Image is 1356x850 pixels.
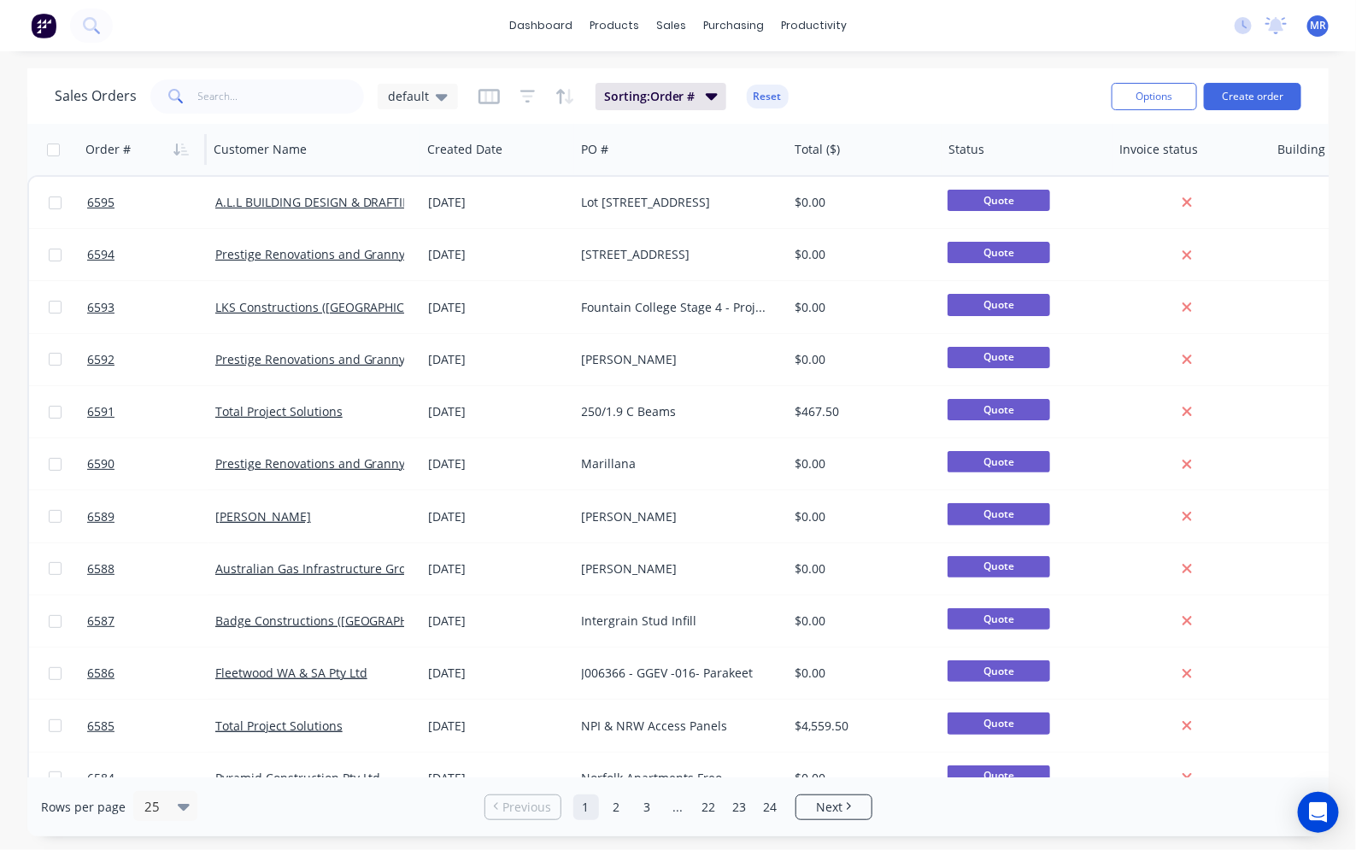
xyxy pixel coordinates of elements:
[795,141,840,158] div: Total ($)
[215,718,343,734] a: Total Project Solutions
[582,508,772,525] div: [PERSON_NAME]
[948,347,1050,368] span: Quote
[87,194,114,211] span: 6595
[55,88,137,104] h1: Sales Orders
[87,648,215,699] a: 6586
[1204,83,1301,110] button: Create order
[582,455,772,472] div: Marillana
[795,665,927,682] div: $0.00
[648,13,695,38] div: sales
[1119,141,1198,158] div: Invoice status
[428,770,568,787] div: [DATE]
[87,543,215,595] a: 6588
[795,351,927,368] div: $0.00
[87,613,114,630] span: 6587
[87,560,114,577] span: 6588
[795,770,927,787] div: $0.00
[948,399,1050,420] span: Quote
[795,194,927,211] div: $0.00
[87,334,215,385] a: 6592
[948,294,1050,315] span: Quote
[428,299,568,316] div: [DATE]
[1310,18,1326,33] span: MR
[948,660,1050,682] span: Quote
[758,794,784,820] a: Page 24
[795,299,927,316] div: $0.00
[796,799,872,816] a: Next page
[427,141,502,158] div: Created Date
[604,88,696,105] span: Sorting: Order #
[795,508,927,525] div: $0.00
[582,560,772,577] div: [PERSON_NAME]
[582,246,772,263] div: [STREET_ADDRESS]
[428,403,568,420] div: [DATE]
[727,794,753,820] a: Page 23
[87,508,114,525] span: 6589
[795,560,927,577] div: $0.00
[215,194,421,210] a: A.L.L BUILDING DESIGN & DRAFTING
[795,455,927,472] div: $0.00
[582,770,772,787] div: Norfolk Apartments Freo
[428,718,568,735] div: [DATE]
[85,141,131,158] div: Order #
[87,455,114,472] span: 6590
[215,455,484,472] a: Prestige Renovations and Granny Flats PTY LTD
[582,665,772,682] div: J006366 - GGEV -016- Parakeet
[1112,83,1197,110] button: Options
[581,141,608,158] div: PO #
[478,794,879,820] ul: Pagination
[87,177,215,228] a: 6595
[747,85,789,108] button: Reset
[428,508,568,525] div: [DATE]
[1298,792,1339,833] div: Open Intercom Messenger
[948,556,1050,577] span: Quote
[582,194,772,211] div: Lot [STREET_ADDRESS]
[215,665,367,681] a: Fleetwood WA & SA Pty Ltd
[573,794,599,820] a: Page 1 is your current page
[795,246,927,263] div: $0.00
[695,13,772,38] div: purchasing
[582,299,772,316] div: Fountain College Stage 4 - Project #171909
[948,141,984,158] div: Status
[582,613,772,630] div: Intergrain Stud Infill
[428,194,568,211] div: [DATE]
[41,799,126,816] span: Rows per page
[581,13,648,38] div: products
[948,451,1050,472] span: Quote
[87,229,215,280] a: 6594
[948,503,1050,525] span: Quote
[948,608,1050,630] span: Quote
[198,79,365,114] input: Search...
[635,794,660,820] a: Page 3
[604,794,630,820] a: Page 2
[485,799,561,816] a: Previous page
[948,242,1050,263] span: Quote
[428,351,568,368] div: [DATE]
[215,613,504,629] a: Badge Constructions ([GEOGRAPHIC_DATA]) Pty Ltd
[214,141,307,158] div: Customer Name
[87,701,215,752] a: 6585
[31,13,56,38] img: Factory
[87,770,114,787] span: 6584
[215,560,422,577] a: Australian Gas Infrastructure Group
[795,403,927,420] div: $467.50
[948,190,1050,211] span: Quote
[428,246,568,263] div: [DATE]
[428,613,568,630] div: [DATE]
[501,13,581,38] a: dashboard
[87,665,114,682] span: 6586
[87,386,215,437] a: 6591
[582,351,772,368] div: [PERSON_NAME]
[87,246,114,263] span: 6594
[428,560,568,577] div: [DATE]
[87,299,114,316] span: 6593
[428,665,568,682] div: [DATE]
[87,351,114,368] span: 6592
[696,794,722,820] a: Page 22
[87,753,215,804] a: 6584
[948,765,1050,787] span: Quote
[87,438,215,489] a: 6590
[388,87,429,105] span: default
[428,455,568,472] div: [DATE]
[596,83,726,110] button: Sorting:Order #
